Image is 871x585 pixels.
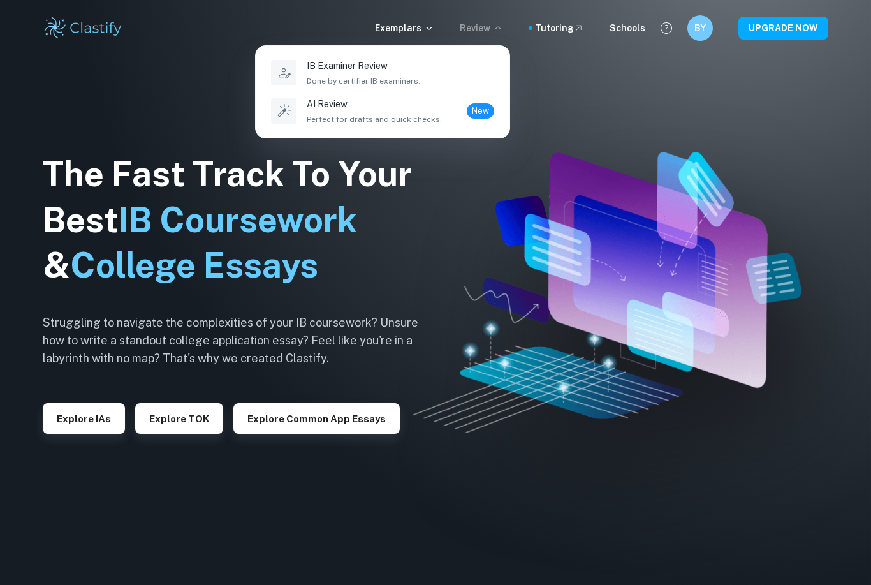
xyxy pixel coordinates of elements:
[307,114,442,125] span: Perfect for drafts and quick checks.
[307,59,420,73] p: IB Examiner Review
[307,97,442,111] p: AI Review
[268,94,497,128] a: AI ReviewPerfect for drafts and quick checks.New
[268,56,497,89] a: IB Examiner ReviewDone by certifier IB examiners.
[307,75,420,87] span: Done by certifier IB examiners.
[467,105,494,117] span: New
